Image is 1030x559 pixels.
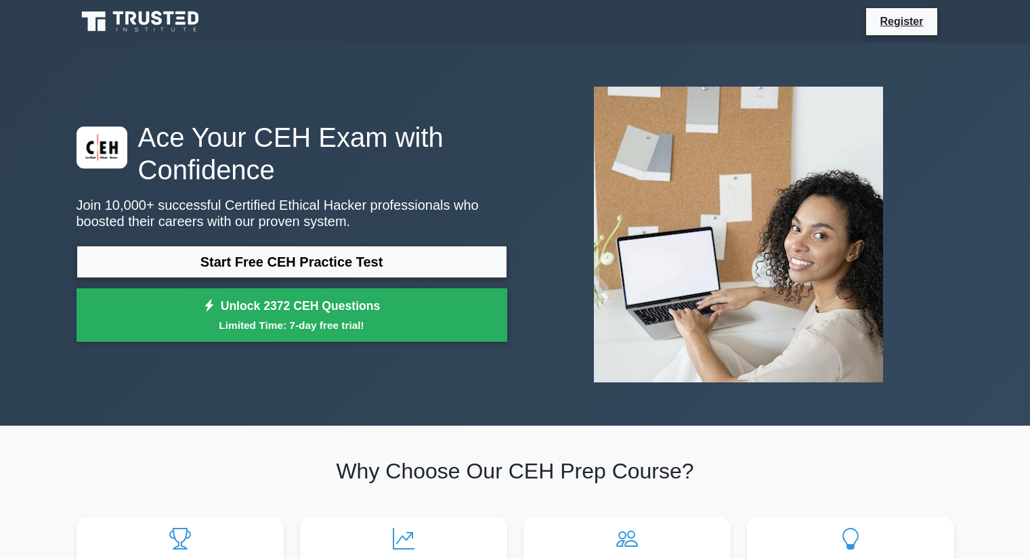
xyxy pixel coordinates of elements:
a: Unlock 2372 CEH QuestionsLimited Time: 7-day free trial! [77,288,507,342]
a: Register [872,13,931,30]
p: Join 10,000+ successful Certified Ethical Hacker professionals who boosted their careers with our... [77,197,507,229]
h1: Ace Your CEH Exam with Confidence [77,121,507,186]
h2: Why Choose Our CEH Prep Course? [77,458,954,484]
small: Limited Time: 7-day free trial! [93,317,490,333]
a: Start Free CEH Practice Test [77,246,507,278]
